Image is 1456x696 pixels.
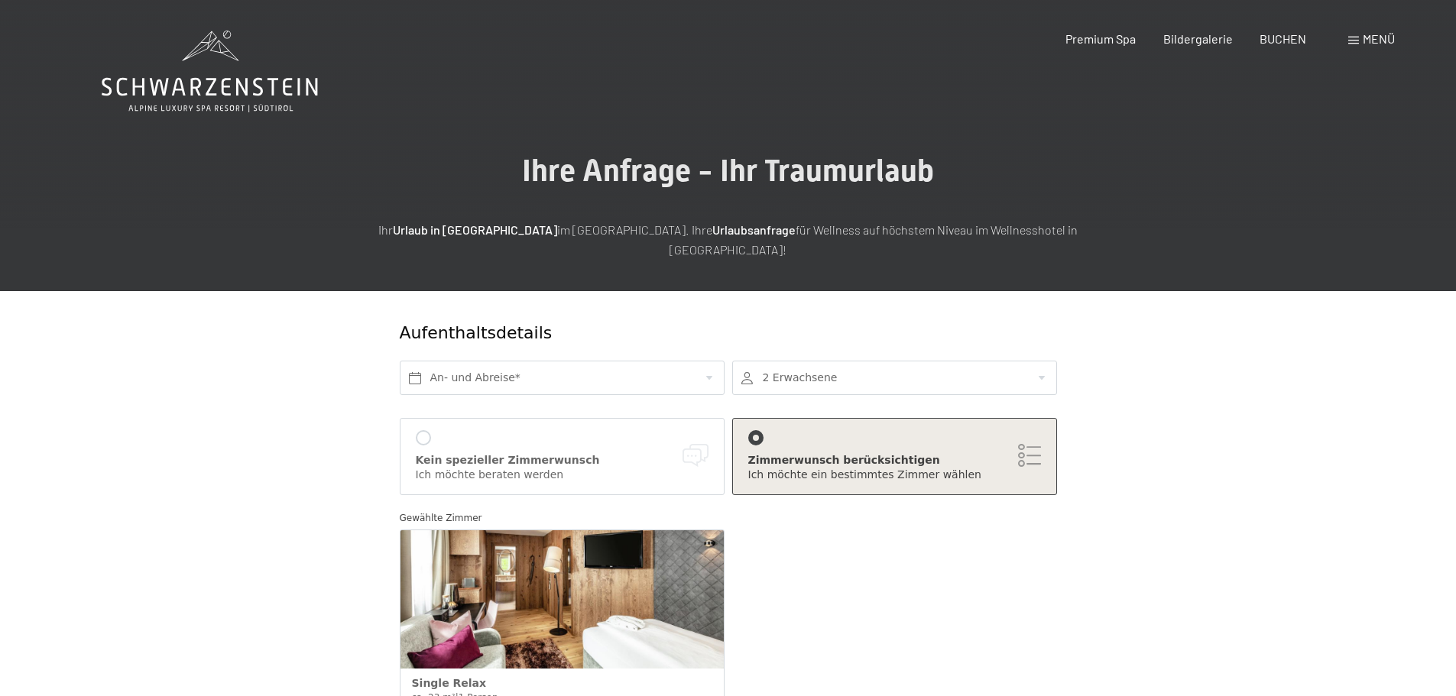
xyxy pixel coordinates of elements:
[748,468,1041,483] div: Ich möchte ein bestimmtes Zimmer wählen
[748,453,1041,468] div: Zimmerwunsch berücksichtigen
[412,677,487,689] span: Single Relax
[393,222,557,237] strong: Urlaub in [GEOGRAPHIC_DATA]
[400,530,724,668] img: Single Relax
[416,468,709,483] div: Ich möchte beraten werden
[346,220,1111,259] p: Ihr im [GEOGRAPHIC_DATA]. Ihre für Wellness auf höchstem Niveau im Wellnesshotel in [GEOGRAPHIC_D...
[712,222,796,237] strong: Urlaubsanfrage
[1363,31,1395,46] span: Menü
[400,322,946,345] div: Aufenthaltsdetails
[1065,31,1136,46] a: Premium Spa
[400,510,1057,526] div: Gewählte Zimmer
[1260,31,1306,46] a: BUCHEN
[522,153,934,189] span: Ihre Anfrage - Ihr Traumurlaub
[416,453,709,468] div: Kein spezieller Zimmerwunsch
[1163,31,1233,46] a: Bildergalerie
